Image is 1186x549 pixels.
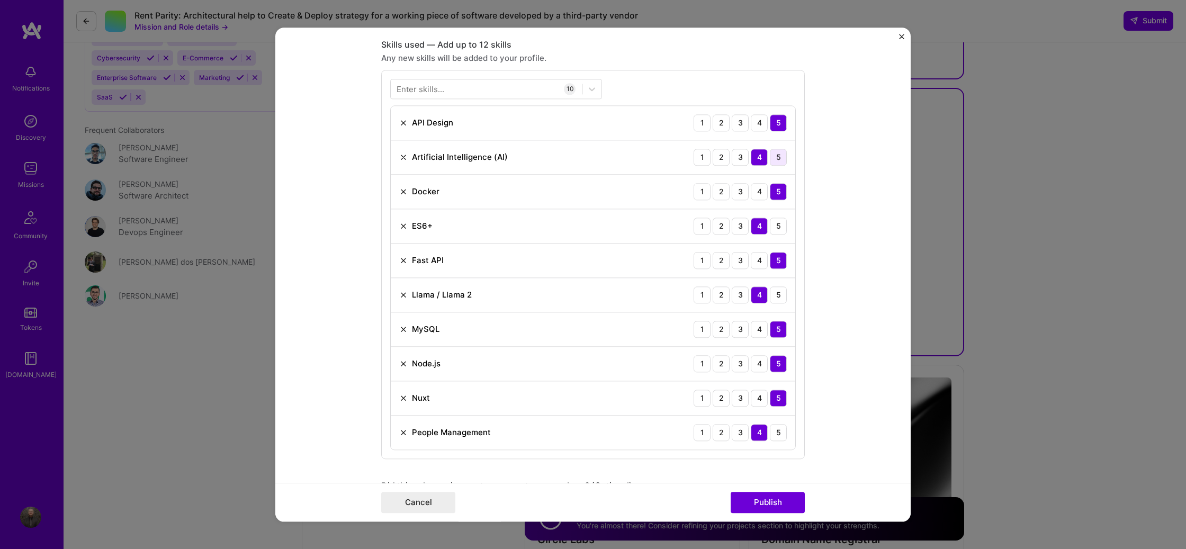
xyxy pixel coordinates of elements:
div: 4 [751,218,768,235]
div: 3 [732,390,749,407]
div: 5 [770,355,787,372]
div: 3 [732,286,749,303]
div: 4 [751,321,768,338]
div: ES6+ [412,220,433,231]
div: 5 [770,321,787,338]
div: Enter skills... [397,83,444,94]
div: Skills used — Add up to 12 skills [381,39,805,50]
div: 3 [732,218,749,235]
div: 3 [732,424,749,441]
div: 2 [713,321,730,338]
div: 1 [694,252,711,269]
div: 2 [713,252,730,269]
div: Docker [412,186,439,197]
div: Llama / Llama 2 [412,289,472,300]
div: 4 [751,355,768,372]
img: Remove [399,119,408,127]
div: API Design [412,117,453,128]
div: 2 [713,424,730,441]
div: 5 [770,218,787,235]
div: 1 [694,424,711,441]
div: 4 [751,183,768,200]
div: 3 [732,321,749,338]
div: 4 [751,286,768,303]
img: Remove [399,256,408,265]
div: Fast API [412,255,444,266]
div: 1 [694,390,711,407]
div: 1 [694,286,711,303]
div: 2 [713,114,730,131]
img: Remove [399,325,408,334]
div: 5 [770,424,787,441]
img: Remove [399,359,408,368]
button: Cancel [381,492,455,513]
div: 1 [694,149,711,166]
div: 5 [770,286,787,303]
div: 3 [732,252,749,269]
div: 2 [713,286,730,303]
img: Remove [399,394,408,402]
div: 5 [770,149,787,166]
button: Publish [731,492,805,513]
div: 10 [564,83,576,95]
div: 3 [732,149,749,166]
div: Artificial Intelligence (AI) [412,151,508,163]
div: People Management [412,427,491,438]
div: 5 [770,252,787,269]
div: 4 [751,424,768,441]
div: 4 [751,114,768,131]
div: Node.js [412,358,441,369]
div: 4 [751,252,768,269]
div: 2 [713,218,730,235]
div: 5 [770,390,787,407]
button: Close [899,34,904,45]
div: 1 [694,355,711,372]
div: 1 [694,218,711,235]
img: Remove [399,428,408,437]
div: 5 [770,114,787,131]
img: Remove [399,291,408,299]
div: 1 [694,321,711,338]
div: 2 [713,183,730,200]
div: 1 [694,114,711,131]
div: 3 [732,183,749,200]
div: 2 [713,390,730,407]
div: 4 [751,390,768,407]
img: Remove [399,187,408,196]
img: Remove [399,222,408,230]
div: 4 [751,149,768,166]
div: 3 [732,114,749,131]
div: 5 [770,183,787,200]
div: 2 [713,149,730,166]
div: Any new skills will be added to your profile. [381,52,805,64]
div: MySQL [412,323,439,335]
div: 2 [713,355,730,372]
img: Remove [399,153,408,161]
div: 1 [694,183,711,200]
div: Did this role require you to manage team members? (Optional) [381,480,805,491]
div: Nuxt [412,392,430,403]
div: 3 [732,355,749,372]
